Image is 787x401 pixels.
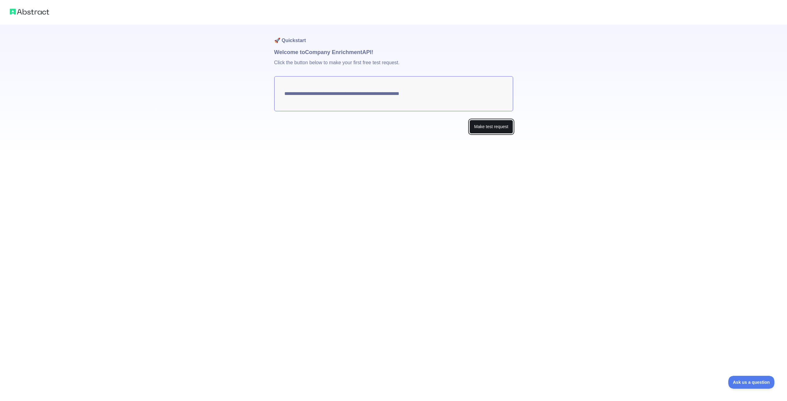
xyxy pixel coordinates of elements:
iframe: Toggle Customer Support [728,376,775,389]
button: Make test request [469,120,513,134]
h1: Welcome to Company Enrichment API! [274,48,513,57]
img: Abstract logo [10,7,49,16]
h1: 🚀 Quickstart [274,25,513,48]
p: Click the button below to make your first free test request. [274,57,513,76]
